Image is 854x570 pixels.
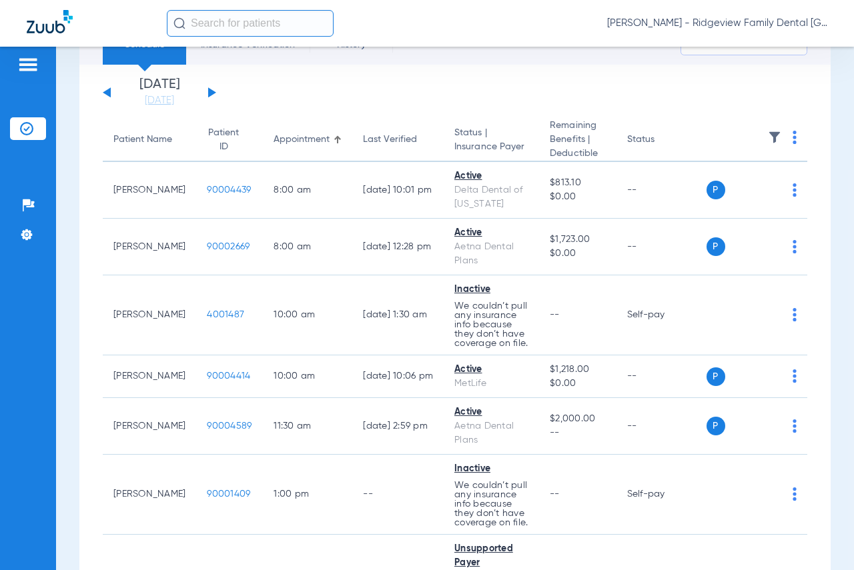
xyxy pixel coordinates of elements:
img: Search Icon [173,17,185,29]
div: Aetna Dental Plans [454,419,528,447]
td: -- [616,162,707,219]
span: P [707,417,725,435]
div: Last Verified [363,133,433,147]
input: Search for patients [167,10,334,37]
th: Status | [444,119,539,162]
span: 4001487 [207,310,244,319]
td: Self-pay [616,275,707,355]
span: $1,723.00 [550,233,605,247]
td: [PERSON_NAME] [103,355,196,398]
span: [PERSON_NAME] - Ridgeview Family Dental [GEOGRAPHIC_DATA] [607,17,827,30]
span: Deductible [550,147,605,161]
div: Patient Name [113,133,185,147]
div: Appointment [274,133,342,147]
td: 10:00 AM [263,275,352,355]
td: -- [616,398,707,455]
td: [PERSON_NAME] [103,162,196,219]
td: [DATE] 2:59 PM [352,398,444,455]
div: Patient ID [207,126,240,154]
li: [DATE] [119,78,199,107]
span: 90004439 [207,185,251,195]
th: Remaining Benefits | [539,119,616,162]
div: Aetna Dental Plans [454,240,528,268]
img: group-dot-blue.svg [793,369,797,383]
span: $813.10 [550,176,605,190]
span: 90002669 [207,242,250,251]
span: -- [550,426,605,440]
iframe: Chat Widget [787,506,854,570]
img: group-dot-blue.svg [793,419,797,433]
img: group-dot-blue.svg [793,131,797,144]
div: Inactive [454,462,528,476]
td: [PERSON_NAME] [103,219,196,275]
td: -- [616,219,707,275]
img: group-dot-blue.svg [793,487,797,501]
td: -- [616,355,707,398]
a: [DATE] [119,94,199,107]
span: 90001409 [207,489,250,499]
span: $1,218.00 [550,363,605,377]
div: Patient ID [207,126,252,154]
td: 10:00 AM [263,355,352,398]
div: Unsupported Payer [454,542,528,570]
td: [PERSON_NAME] [103,398,196,455]
div: Active [454,226,528,240]
span: $2,000.00 [550,412,605,426]
td: -- [352,455,444,535]
div: Patient Name [113,133,172,147]
span: 90004589 [207,421,252,431]
p: We couldn’t pull any insurance info because they don’t have coverage on file. [454,481,528,527]
div: Active [454,363,528,377]
img: filter.svg [768,131,781,144]
img: group-dot-blue.svg [793,308,797,321]
img: hamburger-icon [17,57,39,73]
span: Insurance Payer [454,140,528,154]
td: 8:00 AM [263,219,352,275]
span: -- [550,310,560,319]
div: MetLife [454,377,528,391]
td: 1:00 PM [263,455,352,535]
span: -- [550,489,560,499]
td: [PERSON_NAME] [103,455,196,535]
img: group-dot-blue.svg [793,240,797,253]
div: Appointment [274,133,330,147]
td: [PERSON_NAME] [103,275,196,355]
td: 11:30 AM [263,398,352,455]
div: Active [454,405,528,419]
span: P [707,181,725,199]
span: $0.00 [550,190,605,204]
td: [DATE] 12:28 PM [352,219,444,275]
td: 8:00 AM [263,162,352,219]
td: Self-pay [616,455,707,535]
span: $0.00 [550,377,605,391]
span: $0.00 [550,247,605,261]
div: Inactive [454,283,528,297]
div: Active [454,169,528,183]
td: [DATE] 10:01 PM [352,162,444,219]
div: Delta Dental of [US_STATE] [454,183,528,211]
th: Status [616,119,707,162]
td: [DATE] 10:06 PM [352,355,444,398]
div: Last Verified [363,133,417,147]
span: 90004414 [207,371,250,381]
td: [DATE] 1:30 AM [352,275,444,355]
img: Zuub Logo [27,10,73,33]
span: P [707,367,725,386]
p: We couldn’t pull any insurance info because they don’t have coverage on file. [454,301,528,348]
img: group-dot-blue.svg [793,183,797,197]
span: P [707,237,725,256]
